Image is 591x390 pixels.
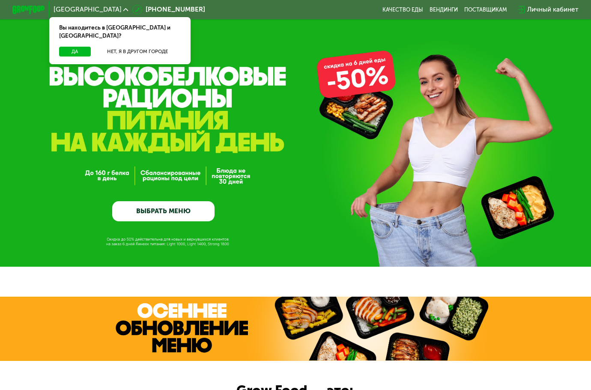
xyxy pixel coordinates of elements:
a: Вендинги [430,6,458,13]
div: Вы находитесь в [GEOGRAPHIC_DATA] и [GEOGRAPHIC_DATA]? [49,17,191,47]
a: ВЫБРАТЬ МЕНЮ [112,201,215,222]
div: Личный кабинет [527,5,579,15]
a: [PHONE_NUMBER] [132,5,205,15]
a: Качество еды [382,6,423,13]
span: [GEOGRAPHIC_DATA] [54,6,122,13]
button: Да [59,47,91,57]
div: поставщикам [464,6,507,13]
button: Нет, я в другом городе [94,47,181,57]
